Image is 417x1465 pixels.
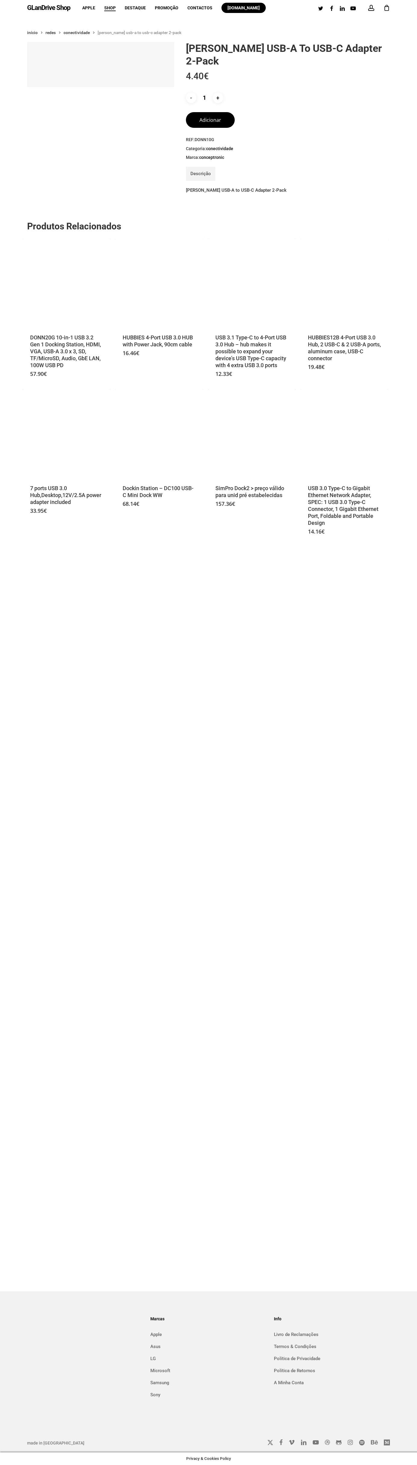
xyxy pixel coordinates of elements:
[204,71,209,81] span: €
[23,238,111,326] img: Placeholder
[23,389,111,477] img: Placeholder
[213,93,223,103] input: +
[208,238,296,326] a: USB 3.1 Type-C to 4-Port USB 3.0 Hub - hub makes it possible to expand your device’s USB Type-C c...
[23,389,111,477] a: 7 ports USB 3.0 Hub,Desktop,12V/2.5A power adapter included
[150,1354,266,1363] a: LG
[150,1378,266,1388] a: Samsung
[208,389,296,477] a: SimPro Dock2 > preço válido para unid pré estabelecidas
[125,5,146,10] span: Destaque
[300,389,388,477] img: Placeholder
[136,349,139,357] span: €
[186,137,390,143] span: REF:
[186,71,209,81] bdi: 4.40
[227,5,260,10] span: [DOMAIN_NAME]
[150,1366,266,1375] a: Microsoft
[123,485,196,499] a: Dockin Station – DC100 USB-C Mini Dock WW
[150,1330,266,1339] a: Apple
[64,30,90,35] a: Conectividade
[186,155,390,161] span: Marca:
[155,5,178,10] span: Promoção
[274,1366,390,1375] a: Política de Retornos
[27,1440,174,1446] p: made in [GEOGRAPHIC_DATA]
[190,167,211,181] a: Descrição
[125,6,146,10] a: Destaque
[150,1342,266,1351] a: Asus
[123,500,139,507] bdi: 68.14
[115,389,203,477] img: Placeholder
[82,5,95,10] span: Apple
[321,363,325,370] span: €
[300,238,388,326] a: HUBBIES12B 4-Port USB 3.0 Hub, 2 USB-C & 2 USB-A ports, aluminum case, USB-C connector
[186,1456,231,1461] span: Privacy & Cookies Policy
[45,30,56,35] a: Redes
[215,370,232,377] bdi: 12.33
[82,6,95,10] a: Apple
[44,370,47,377] span: €
[215,500,235,507] bdi: 157.36
[115,238,203,326] a: HUBBIES 4-Port USB 3.0 HUB with Power Jack, 90cm cable
[104,5,116,10] span: Shop
[308,334,381,362] a: HUBBIES12B 4-Port USB 3.0 Hub, 2 USB-C & 2 USB-A ports, aluminum case, USB-C connector
[155,6,178,10] a: Promoção
[23,238,111,326] a: DONN20G 10-in-1 USB 3.2 Gen 1 Docking Station, HDMI, VGA, USB-A 3.0 x 3, SD, TF/MicroSD, Audio, G...
[27,220,394,232] h2: Produtos Relacionados
[186,185,390,195] p: [PERSON_NAME] USB-A to USB-C Adapter 2-Pack
[198,93,212,103] input: Product quantity
[27,30,38,35] a: Início
[221,6,266,10] a: [DOMAIN_NAME]
[98,30,181,35] span: [PERSON_NAME] USB-A to USB-C Adapter 2-Pack
[115,389,203,477] a: Dockin Station - DC100 USB-C Mini Dock WW
[186,42,390,67] h1: [PERSON_NAME] USB-A to USB-C Adapter 2-Pack
[308,485,381,527] a: USB 3.0 Type-C to Gigabit Ethernet Network Adapter, SPEC: 1 USB 3.0 Type-C Connector, 1 Gigabit E...
[208,389,296,477] img: Placeholder
[150,1390,266,1400] a: Sony
[30,485,103,506] a: 7 ports USB 3.0 Hub,Desktop,12V/2.5A power adapter included
[186,93,196,103] input: -
[30,370,47,377] bdi: 57.90
[300,238,388,326] img: Placeholder
[136,500,139,507] span: €
[187,5,212,10] span: Contactos
[300,389,388,477] a: USB 3.0 Type-C to Gigabit Ethernet Network Adapter, SPEC: 1 USB 3.0 Type-C Connector, 1 Gigabit E...
[104,6,116,10] a: Shop
[215,334,288,369] a: USB 3.1 Type-C to 4-Port USB 3.0 Hub – hub makes it possible to expand your device’s USB Type-C c...
[30,507,47,514] bdi: 33.95
[308,363,325,370] bdi: 19.48
[274,1378,390,1388] a: A Minha Conta
[27,5,70,11] a: GLanDrive Shop
[115,238,203,326] img: Placeholder
[123,334,196,348] a: HUBBIES 4-Port USB 3.0 HUB with Power Jack, 90cm cable
[274,1330,390,1339] a: Livro de Reclamações
[274,1342,390,1351] a: Termos & Condições
[215,485,288,499] a: SimPro Dock2 > preço válido para unid pré estabelecidas
[199,155,224,160] a: Conceptronic
[274,1314,390,1324] h4: Info
[321,528,325,535] span: €
[123,349,139,357] bdi: 16.46
[232,500,235,507] span: €
[187,6,212,10] a: Contactos
[30,334,103,369] a: DONN20G 10-in-1 USB 3.2 Gen 1 Docking Station, HDMI, VGA, USB-A 3.0 x 3, SD, TF/MicroSD, Audio, G...
[208,238,296,326] img: Placeholder
[274,1354,390,1363] a: Política de Privacidade
[186,112,235,128] button: Adicionar
[44,507,47,514] span: €
[150,1314,266,1324] h4: Marcas
[186,146,390,152] span: Categoria:
[308,528,325,535] bdi: 14.16
[229,370,232,377] span: €
[195,137,214,142] span: DONN10G
[206,146,233,151] a: Conectividade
